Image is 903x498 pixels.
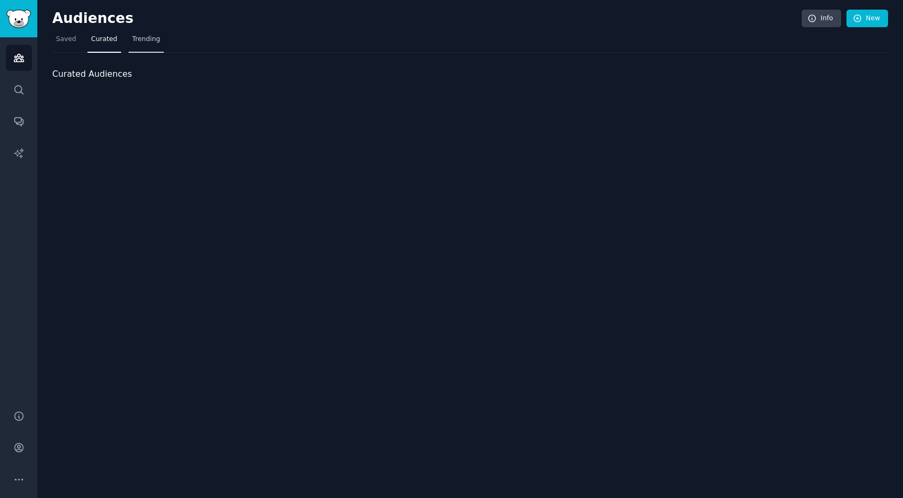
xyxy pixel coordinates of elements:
span: Saved [56,35,76,44]
a: Curated [87,31,121,53]
a: New [846,10,888,28]
span: Curated [91,35,117,44]
span: Trending [132,35,160,44]
a: Info [802,10,841,28]
span: Curated Audiences [52,68,132,81]
a: Trending [129,31,164,53]
img: GummySearch logo [6,10,31,28]
a: Saved [52,31,80,53]
h2: Audiences [52,10,802,27]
